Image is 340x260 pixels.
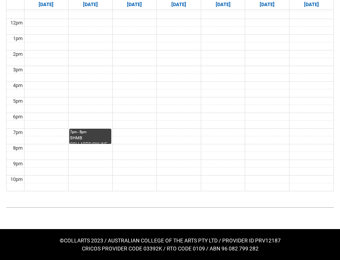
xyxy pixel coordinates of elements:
div: 7pm - 8pm [70,129,111,135]
div: 5pm [11,97,24,105]
div: 10pm [9,176,24,183]
div: 12pm [9,19,24,27]
div: 4pm [11,82,24,89]
div: 6pm [11,113,24,121]
div: 2pm [11,50,24,58]
div: SHMB COLLARTS:ONLINE Introduction to Marketing and Branding STAGE 1 | Online | [PERSON_NAME] [70,135,111,144]
div: 9pm [11,160,24,168]
div: 3pm [11,66,24,74]
div: 7pm [11,129,24,136]
img: REDU_GREY_LINE [6,205,334,210]
div: 1pm [11,35,24,42]
div: 8pm [11,144,24,152]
